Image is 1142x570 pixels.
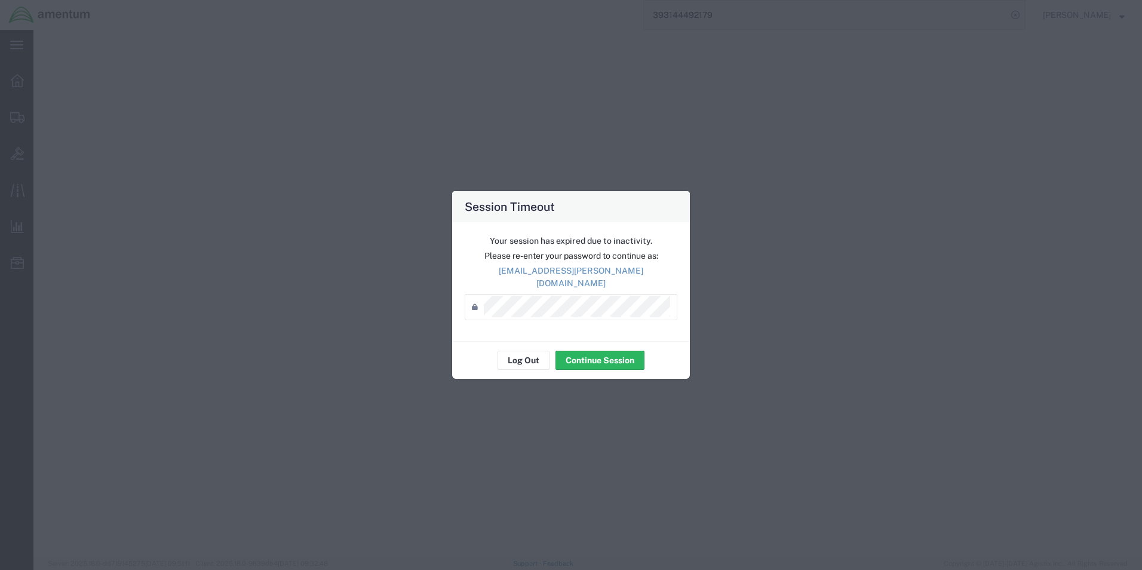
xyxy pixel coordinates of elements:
[465,198,555,215] h4: Session Timeout
[555,351,644,370] button: Continue Session
[498,351,549,370] button: Log Out
[465,265,677,290] p: [EMAIL_ADDRESS][PERSON_NAME][DOMAIN_NAME]
[465,235,677,247] p: Your session has expired due to inactivity.
[465,250,677,262] p: Please re-enter your password to continue as:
